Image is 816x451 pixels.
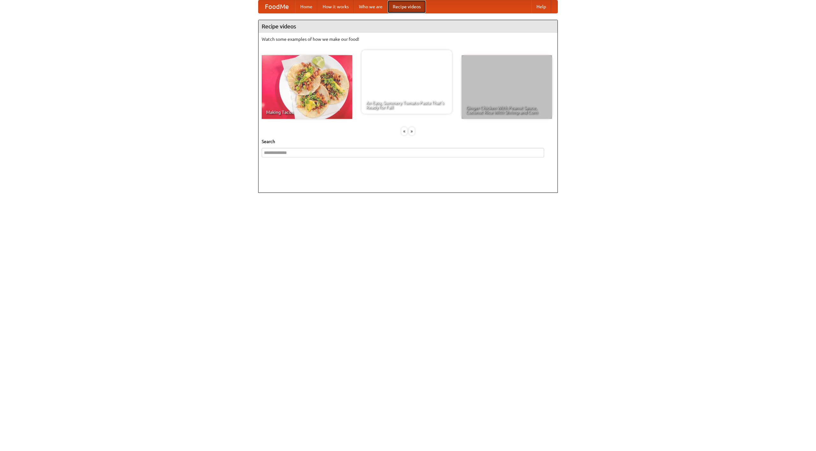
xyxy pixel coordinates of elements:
a: Making Tacos [262,55,352,119]
img: 483408.png [543,58,549,65]
a: How it works [317,0,354,13]
a: FoodMe [259,0,295,13]
a: Help [531,0,551,13]
span: Making Tacos [266,110,348,114]
p: Watch some examples of how we make our food! [262,36,554,42]
a: Recipe videos [388,0,426,13]
a: An Easy, Summery Tomato Pasta That's Ready for Fall [361,50,452,114]
h5: Search [262,138,554,145]
div: » [409,127,415,135]
span: An Easy, Summery Tomato Pasta That's Ready for Fall [366,100,448,109]
a: Who we are [354,0,388,13]
div: « [401,127,407,135]
h4: Recipe videos [259,20,557,33]
a: Home [295,0,317,13]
